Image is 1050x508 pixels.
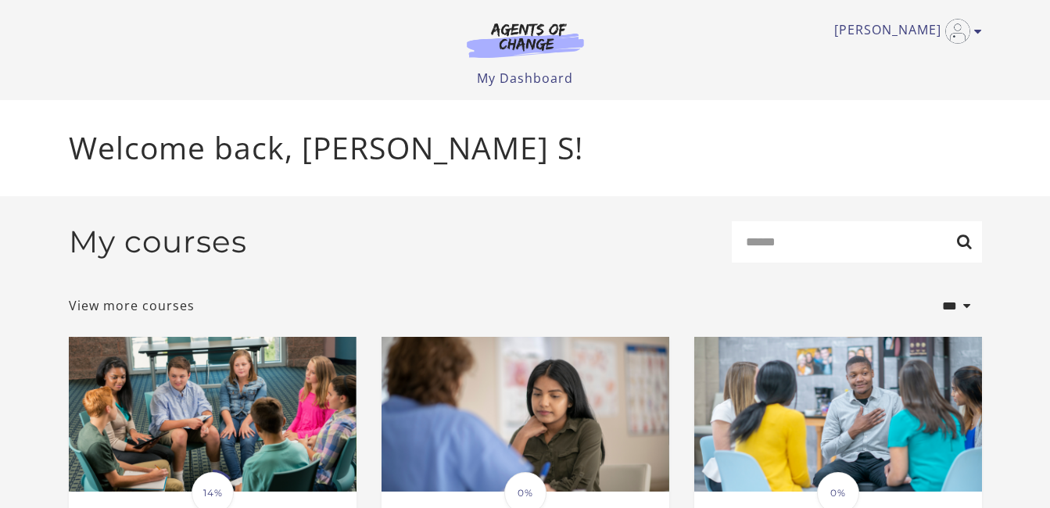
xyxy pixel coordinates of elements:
[69,296,195,315] a: View more courses
[834,19,974,44] a: Toggle menu
[69,125,982,171] p: Welcome back, [PERSON_NAME] S!
[477,70,573,87] a: My Dashboard
[450,22,600,58] img: Agents of Change Logo
[69,224,247,260] h2: My courses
